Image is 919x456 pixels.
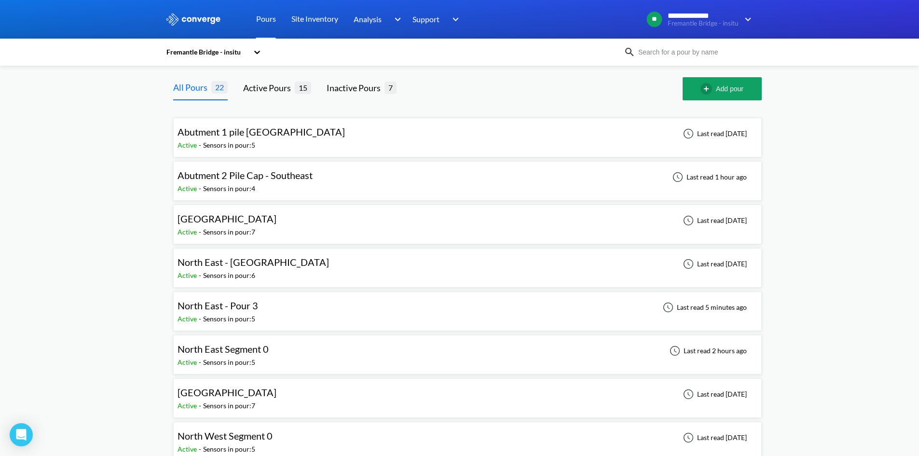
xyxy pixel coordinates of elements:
[178,430,273,442] span: North West Segment 0
[203,444,255,455] div: Sensors in pour: 5
[178,401,199,410] span: Active
[658,302,750,313] div: Last read 5 minutes ago
[178,256,329,268] span: North East - [GEOGRAPHIC_DATA]
[384,82,397,94] span: 7
[178,358,199,366] span: Active
[199,358,203,366] span: -
[388,14,403,25] img: downArrow.svg
[10,423,33,446] div: Open Intercom Messenger
[446,14,462,25] img: downArrow.svg
[678,215,750,226] div: Last read [DATE]
[165,13,221,26] img: logo_ewhite.svg
[700,83,716,95] img: add-circle-outline.svg
[199,401,203,410] span: -
[173,216,762,224] a: [GEOGRAPHIC_DATA]Active-Sensors in pour:7Last read [DATE]
[178,315,199,323] span: Active
[327,81,384,95] div: Inactive Pours
[243,81,295,95] div: Active Pours
[173,303,762,311] a: North East - Pour 3Active-Sensors in pour:5Last read 5 minutes ago
[178,169,313,181] span: Abutment 2 Pile Cap - Southeast
[683,77,762,100] button: Add pour
[203,270,255,281] div: Sensors in pour: 6
[412,13,439,25] span: Support
[203,401,255,411] div: Sensors in pour: 7
[173,129,762,137] a: Abutment 1 pile [GEOGRAPHIC_DATA]Active-Sensors in pour:5Last read [DATE]
[678,258,750,270] div: Last read [DATE]
[165,47,248,57] div: Fremantle Bridge - insitu
[199,315,203,323] span: -
[173,259,762,267] a: North East - [GEOGRAPHIC_DATA]Active-Sensors in pour:6Last read [DATE]
[178,445,199,453] span: Active
[678,128,750,139] div: Last read [DATE]
[178,126,345,138] span: Abutment 1 pile [GEOGRAPHIC_DATA]
[624,46,635,58] img: icon-search.svg
[178,271,199,279] span: Active
[211,81,228,93] span: 22
[203,357,255,368] div: Sensors in pour: 5
[199,141,203,149] span: -
[203,183,255,194] div: Sensors in pour: 4
[178,228,199,236] span: Active
[178,343,269,355] span: North East Segment 0
[739,14,754,25] img: downArrow.svg
[668,20,739,27] span: Fremantle Bridge - insitu
[295,82,311,94] span: 15
[173,433,762,441] a: North West Segment 0Active-Sensors in pour:5Last read [DATE]
[354,13,382,25] span: Analysis
[178,387,276,398] span: [GEOGRAPHIC_DATA]
[664,345,750,357] div: Last read 2 hours ago
[178,213,276,224] span: [GEOGRAPHIC_DATA]
[203,140,255,151] div: Sensors in pour: 5
[635,47,752,57] input: Search for a pour by name
[667,171,750,183] div: Last read 1 hour ago
[199,228,203,236] span: -
[173,389,762,398] a: [GEOGRAPHIC_DATA]Active-Sensors in pour:7Last read [DATE]
[173,81,211,94] div: All Pours
[178,184,199,193] span: Active
[199,184,203,193] span: -
[178,300,258,311] span: North East - Pour 3
[199,445,203,453] span: -
[678,432,750,443] div: Last read [DATE]
[178,141,199,149] span: Active
[173,346,762,354] a: North East Segment 0Active-Sensors in pour:5Last read 2 hours ago
[678,388,750,400] div: Last read [DATE]
[199,271,203,279] span: -
[203,227,255,237] div: Sensors in pour: 7
[173,172,762,180] a: Abutment 2 Pile Cap - SoutheastActive-Sensors in pour:4Last read 1 hour ago
[203,314,255,324] div: Sensors in pour: 5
